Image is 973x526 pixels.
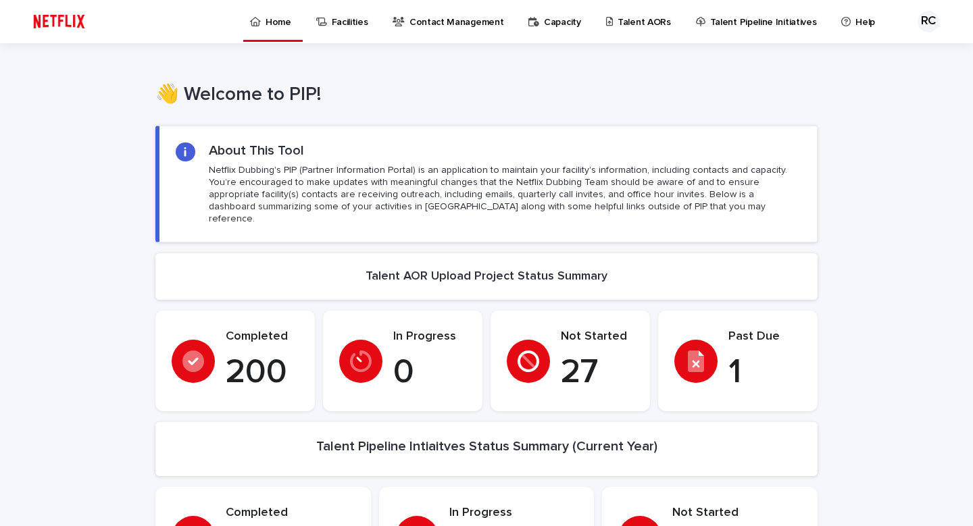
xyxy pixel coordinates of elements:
[728,330,801,344] p: Past Due
[561,352,634,393] p: 27
[226,352,299,393] p: 200
[27,8,91,35] img: ifQbXi3ZQGMSEF7WDB7W
[316,438,657,454] h2: Talent Pipeline Intiaitves Status Summary (Current Year)
[728,352,801,393] p: 1
[209,164,801,226] p: Netflix Dubbing's PIP (Partner Information Portal) is an application to maintain your facility's ...
[209,142,304,159] h2: About This Tool
[393,352,466,393] p: 0
[155,84,818,107] h1: 👋 Welcome to PIP!
[561,330,634,344] p: Not Started
[449,506,578,521] p: In Progress
[226,506,355,521] p: Completed
[393,330,466,344] p: In Progress
[918,11,939,32] div: RC
[672,506,801,521] p: Not Started
[366,269,607,284] h2: Talent AOR Upload Project Status Summary
[226,330,299,344] p: Completed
